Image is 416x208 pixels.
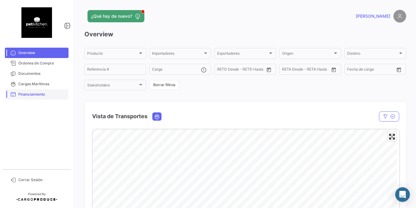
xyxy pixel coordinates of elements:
span: ¿Qué hay de nuevo? [91,13,132,19]
span: [PERSON_NAME] [356,13,390,19]
button: Ocean [153,113,161,120]
button: Enter fullscreen [388,132,396,141]
button: ¿Qué hay de nuevo? [87,10,144,22]
span: Exportadores [217,52,268,57]
span: Producto [87,52,138,57]
input: Desde [347,68,348,72]
button: Open calendar [264,65,273,74]
input: Hasta [352,68,374,72]
input: Hasta [222,68,244,72]
h4: Vista de Transportes [92,112,147,121]
input: Desde [282,68,283,72]
h3: Overview [84,30,406,38]
div: Abrir Intercom Messenger [395,187,410,202]
input: Hasta [287,68,309,72]
a: Financiamiento [5,89,69,100]
span: Stakeholders [87,84,138,88]
a: Documentos [5,68,69,79]
button: Open calendar [329,65,338,74]
span: Cargas Marítimas [18,81,66,87]
a: Cargas Marítimas [5,79,69,89]
button: Borrar filtros [149,80,179,90]
span: Órdenes de Compra [18,60,66,66]
span: Importadores [152,52,203,57]
a: Overview [5,48,69,58]
span: Destino [347,52,398,57]
img: placeholder-user.png [393,10,406,23]
span: Overview [18,50,66,56]
button: Open calendar [394,65,403,74]
span: Cerrar Sesión [18,177,66,183]
input: Desde [217,68,218,72]
span: Financiamiento [18,92,66,97]
span: Origen [282,52,333,57]
a: Órdenes de Compra [5,58,69,68]
span: Documentos [18,71,66,76]
img: 54c7ca15-ec7a-4ae1-9078-87519ee09adb.png [21,7,52,38]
